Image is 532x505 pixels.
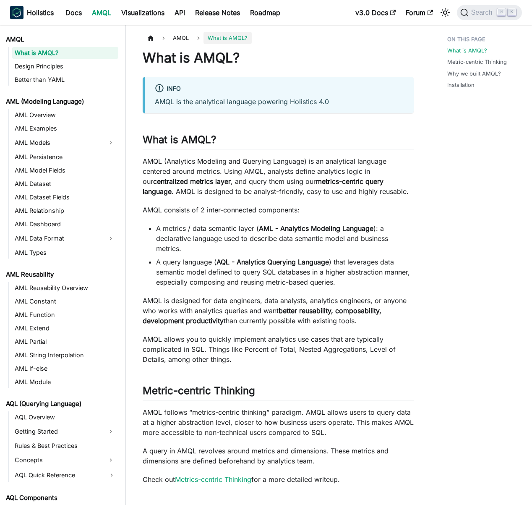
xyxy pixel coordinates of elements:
[12,363,118,374] a: AML If-else
[12,136,103,149] a: AML Models
[60,6,87,19] a: Docs
[3,492,118,504] a: AQL Components
[447,70,501,78] a: Why we built AMQL?
[401,6,438,19] a: Forum
[12,349,118,361] a: AML String Interpolation
[457,5,522,20] button: Search (Command+K)
[245,6,285,19] a: Roadmap
[27,8,54,18] b: Holistics
[3,269,118,280] a: AML Reusability
[143,50,414,66] h1: What is AMQL?
[12,440,118,452] a: Rules & Best Practices
[153,177,231,186] strong: centralized metrics layer
[12,411,118,423] a: AQL Overview
[143,296,414,326] p: AMQL is designed for data engineers, data analysts, analytics engineers, or anyone who works with...
[116,6,170,19] a: Visualizations
[12,74,118,86] a: Better than YAML
[12,205,118,217] a: AML Relationship
[143,133,414,149] h2: What is AMQL?
[438,6,452,19] button: Switch between dark and light mode (currently light mode)
[259,224,373,233] strong: AML - Analytics Modeling Language
[12,336,118,348] a: AML Partial
[12,296,118,307] a: AML Constant
[143,32,159,44] a: Home page
[12,47,118,59] a: What is AMQL?
[12,453,103,467] a: Concepts
[469,9,498,16] span: Search
[12,165,118,176] a: AML Model Fields
[143,407,414,437] p: AMQL follows “metrics-centric thinking” paradigm. AMQL allows users to query data at a higher abs...
[155,97,404,107] p: AMQL is the analytical language powering Holistics 4.0
[508,8,516,16] kbd: K
[12,178,118,190] a: AML Dataset
[216,258,329,266] strong: AQL - Analytics Querying Language
[190,6,245,19] a: Release Notes
[103,425,118,438] button: Expand sidebar category 'Getting Started'
[12,425,103,438] a: Getting Started
[12,151,118,163] a: AML Persistence
[12,191,118,203] a: AML Dataset Fields
[447,47,487,55] a: What is AMQL?
[12,322,118,334] a: AML Extend
[12,232,103,245] a: AML Data Format
[3,34,118,45] a: AMQL
[87,6,116,19] a: AMQL
[12,309,118,321] a: AML Function
[103,232,118,245] button: Expand sidebar category 'AML Data Format'
[170,6,190,19] a: API
[175,475,251,484] a: Metrics-centric Thinking
[3,398,118,410] a: AQL (Querying Language)
[143,156,414,196] p: AMQL (Analytics Modeling and Querying Language) is an analytical language centered around metrics...
[12,60,118,72] a: Design Principles
[3,96,118,107] a: AML (Modeling Language)
[10,6,54,19] a: HolisticsHolistics
[143,474,414,484] p: Check out for a more detailed writeup.
[350,6,401,19] a: v3.0 Docs
[143,32,414,44] nav: Breadcrumbs
[12,109,118,121] a: AML Overview
[156,257,414,287] li: A query language ( ) that leverages data semantic model defined to query SQL databases in a highe...
[103,136,118,149] button: Expand sidebar category 'AML Models'
[497,8,506,16] kbd: ⌘
[447,58,507,66] a: Metric-centric Thinking
[143,205,414,215] p: AMQL consists of 2 inter-connected components:
[12,218,118,230] a: AML Dashboard
[447,81,475,89] a: Installation
[203,32,252,44] span: What is AMQL?
[12,376,118,388] a: AML Module
[169,32,193,44] span: AMQL
[12,123,118,134] a: AML Examples
[155,84,404,94] div: info
[143,385,414,400] h2: Metric-centric Thinking
[12,282,118,294] a: AML Reusability Overview
[12,468,118,482] a: AQL Quick Reference
[143,446,414,466] p: A query in AMQL revolves around metrics and dimensions. These metrics and dimensions are defined ...
[103,453,118,467] button: Expand sidebar category 'Concepts'
[156,223,414,254] li: A metrics / data semantic layer ( ): a declarative language used to describe data semantic model ...
[10,6,23,19] img: Holistics
[143,334,414,364] p: AMQL allows you to quickly implement analytics use cases that are typically complicated in SQL. T...
[12,247,118,259] a: AML Types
